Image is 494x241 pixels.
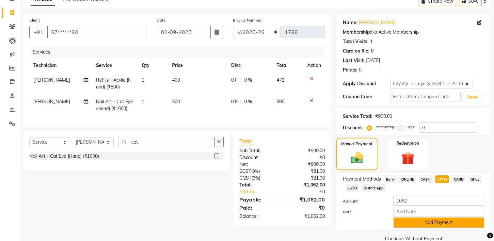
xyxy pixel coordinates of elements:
div: ₹1,062.00 [282,182,330,188]
span: GPay [468,175,482,183]
label: Invoice Number [233,17,262,23]
th: Qty [138,58,168,73]
span: 9% [253,175,259,181]
span: UPI M [435,175,449,183]
div: Membership: [343,29,371,36]
input: Search or Scan [119,137,215,147]
div: Nail Art - Cat Eye (Hand) (₹1000) [29,153,99,160]
div: Total Visits: [343,38,369,45]
span: CGST [239,175,251,181]
span: | [240,77,242,84]
div: ₹1,062.00 [282,213,330,220]
span: District App [361,184,386,192]
th: Price [168,58,227,73]
div: No Active Membership [343,29,484,36]
label: Date [157,17,166,23]
span: Refills - Acylic (Hand) (₹800) [96,77,132,90]
label: Manual Payment [341,141,373,147]
input: Enter Offer / Coupon Code [390,92,461,102]
th: Disc [227,58,273,73]
div: [DATE] [366,57,380,64]
span: 0 F [231,98,238,105]
div: 0 [371,48,374,55]
div: Paid: [234,204,282,212]
span: SGST [239,168,251,174]
span: ONLINE [399,175,416,183]
div: Discount: [343,124,363,131]
div: Card on file: [343,48,370,55]
div: Service Total: [343,113,373,120]
span: [PERSON_NAME] [33,99,70,104]
div: Services [30,46,330,58]
label: Note: [338,209,388,215]
div: Apply Discount [343,80,390,87]
div: Points: [343,67,358,73]
div: ₹0 [290,188,330,195]
div: Last Visit: [343,57,365,64]
div: ₹0 [282,154,330,161]
span: 472 [277,77,284,83]
span: Total [239,137,254,144]
span: 9% [252,169,259,174]
span: 590 [277,99,284,104]
th: Action [303,58,325,73]
div: ₹900.00 [282,161,330,168]
span: Payment Methods [343,176,381,183]
span: Nail Art - Cat Eye (Hand) (₹1000) [96,99,133,111]
span: 0 F [231,77,238,84]
div: ₹900.00 [282,147,330,154]
label: Percentage [374,124,395,130]
input: Search by Name/Mobile/Email/Code [47,26,147,38]
span: | [240,98,242,105]
span: LUZO [345,184,359,192]
label: Fixed [406,124,415,130]
span: CARD [452,175,466,183]
img: _cash.svg [347,151,367,165]
div: 1 [370,38,373,45]
span: 400 [172,77,180,83]
span: 0 % [244,77,252,84]
span: 0 % [244,98,252,105]
div: ₹0 [282,204,330,212]
div: Sub Total: [234,147,282,154]
label: Client [29,17,40,23]
div: ( ) [234,168,282,175]
div: Discount: [234,154,282,161]
div: Net: [234,161,282,168]
div: Coupon Code [343,93,390,100]
input: Amount [393,196,484,206]
span: 500 [172,99,180,104]
th: Service [92,58,138,73]
div: Balance : [234,213,282,220]
span: 1 [142,99,144,104]
div: ₹81.00 [282,175,330,182]
span: Bank [384,175,396,183]
div: 0 [359,67,361,73]
span: 1 [142,77,144,83]
div: ₹1,062.00 [282,196,330,203]
a: [PERSON_NAME] [359,19,395,26]
button: Apply [463,92,482,102]
div: Total: [234,182,282,188]
span: CASH [419,175,433,183]
button: Add Payment [393,217,484,228]
div: ₹900.00 [375,113,392,120]
th: Technician [29,58,92,73]
input: Add Note [393,207,484,217]
th: Total [273,58,304,73]
a: Add Tip [234,188,290,195]
label: Redemption [396,140,419,146]
button: +91 [29,26,48,38]
div: Name: [343,19,358,26]
label: Amount: [338,198,388,204]
div: ₹81.00 [282,168,330,175]
div: Payable: [234,196,282,203]
span: [PERSON_NAME] [33,77,70,83]
img: _gift.svg [397,150,418,166]
div: ( ) [234,175,282,182]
